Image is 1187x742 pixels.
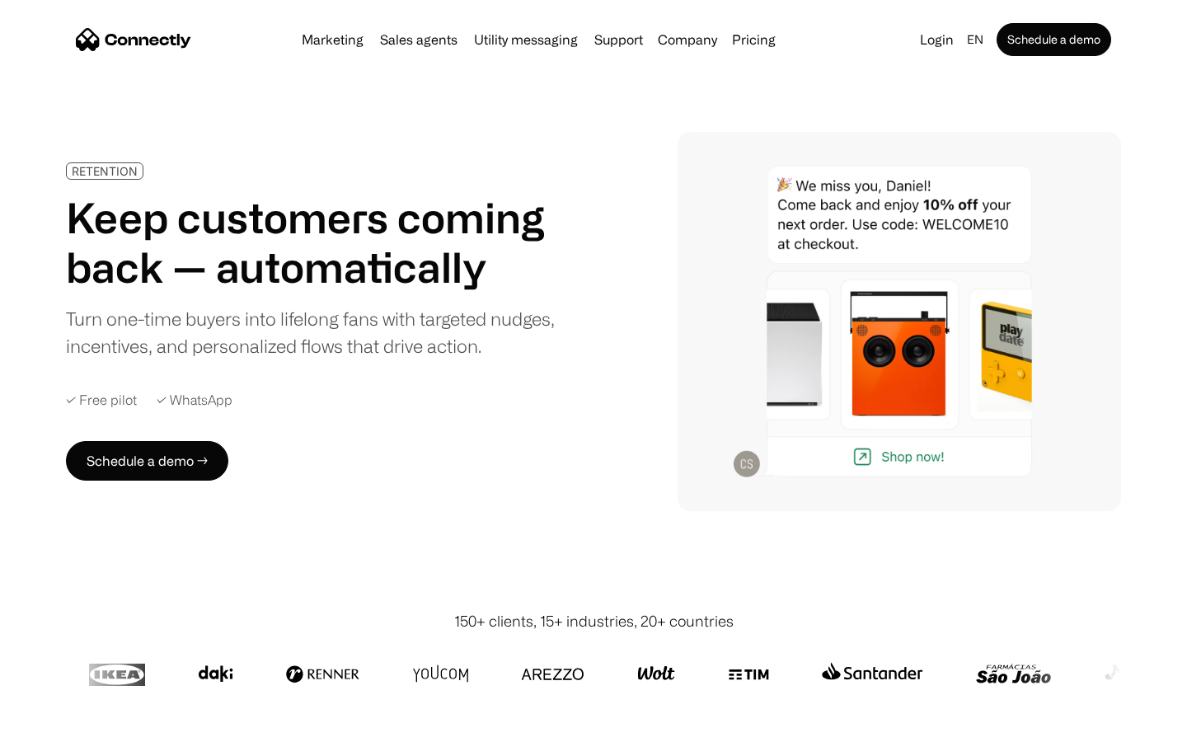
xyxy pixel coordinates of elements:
[913,28,960,51] a: Login
[72,165,138,177] div: RETENTION
[76,27,191,52] a: home
[295,33,370,46] a: Marketing
[33,713,99,736] ul: Language list
[66,193,567,292] h1: Keep customers coming back — automatically
[588,33,650,46] a: Support
[373,33,464,46] a: Sales agents
[66,305,567,359] div: Turn one-time buyers into lifelong fans with targeted nudges, incentives, and personalized flows ...
[960,28,993,51] div: en
[725,33,782,46] a: Pricing
[157,392,232,408] div: ✓ WhatsApp
[454,610,734,632] div: 150+ clients, 15+ industries, 20+ countries
[467,33,584,46] a: Utility messaging
[66,392,137,408] div: ✓ Free pilot
[997,23,1111,56] a: Schedule a demo
[66,441,228,481] a: Schedule a demo →
[967,28,983,51] div: en
[16,711,99,736] aside: Language selected: English
[658,28,717,51] div: Company
[653,28,722,51] div: Company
